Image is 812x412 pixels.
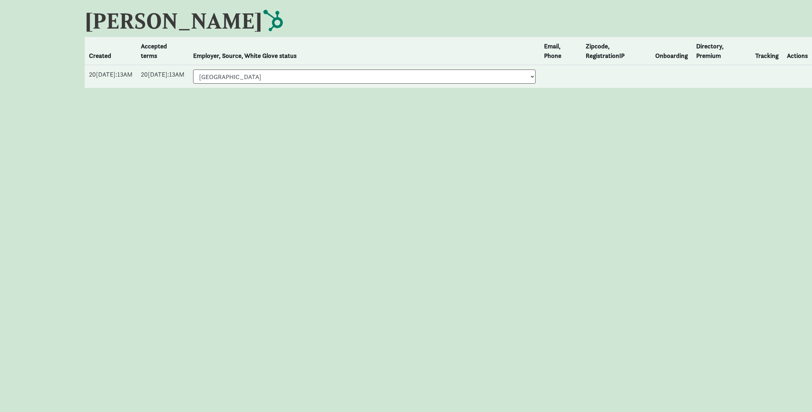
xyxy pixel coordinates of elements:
[581,37,651,65] th: Zipcode, RegistrationIP
[85,8,673,34] h1: [PERSON_NAME]
[540,37,581,65] th: Email, Phone
[189,37,540,65] th: Employer, Source, White Glove status
[85,65,137,88] td: 20[DATE]:13AM
[137,65,189,88] td: 20[DATE]:13AM
[262,10,284,31] span: This user has associated Hubspot contact. Click to open
[85,37,137,65] th: Created
[137,37,189,65] th: Accepted terms
[783,37,812,65] th: Actions
[651,37,692,65] th: Onboarding
[692,37,751,65] th: Directory, Premium
[751,37,783,65] th: Tracking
